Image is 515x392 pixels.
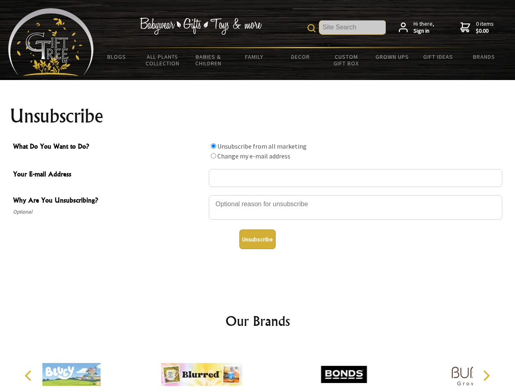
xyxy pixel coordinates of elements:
[139,18,262,35] img: Babywear - Gifts - Toys & more
[307,24,316,32] img: product search
[13,141,205,153] span: What Do You Want to Do?
[413,27,434,35] strong: Sign in
[211,153,216,158] input: What Do You Want to Do?
[460,20,494,35] a: 0 items$0.00
[16,311,499,331] h2: Our Brands
[209,169,502,187] input: Your E-mail Address
[217,152,290,160] label: Change my e-mail address
[186,48,232,72] a: Babies & Children
[140,48,186,72] a: All Plants Collection
[13,169,205,181] span: Your E-mail Address
[399,20,434,35] a: Hi there,Sign in
[277,48,323,65] a: Decor
[20,367,38,385] button: Previous
[211,143,216,149] input: What Do You Want to Do?
[476,27,494,35] strong: $0.00
[415,48,461,65] a: Gift Ideas
[13,195,205,207] span: Why Are You Unsubscribing?
[10,106,506,126] h1: Unsubscribe
[8,8,94,76] img: Babyware - Gifts - Toys and more...
[323,48,369,72] a: Custom Gift Box
[239,229,276,249] button: Unsubscribe
[461,48,507,65] a: Brands
[476,20,494,35] span: 0 items
[413,20,434,35] span: Hi there,
[319,20,386,34] input: Site Search
[94,48,140,65] a: BLOGS
[209,195,502,220] textarea: Why Are You Unsubscribing?
[232,48,278,65] a: Family
[217,142,307,150] label: Unsubscribe from all marketing
[13,207,205,217] span: Optional
[369,48,415,65] a: Grown Ups
[477,367,495,385] button: Next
